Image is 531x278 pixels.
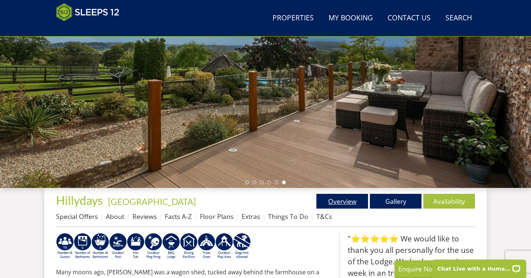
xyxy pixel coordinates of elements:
[233,233,251,260] img: AD_4nXf8SF3i-0Y57PwLC-lHtrhoYAKajOOaXZO8IzWUrzdEhmmc6s1coF2IO1lRidKi5TZsd24_jszkiJOTOwGjM-JThZQ2h...
[56,212,98,221] a: Special Offers
[56,233,74,260] img: AD_4nXcQgnjwHMV6yqAH6lBvK456igwHlOpy6IQkhdX9Fp3R0j0aHizHzINyYaIEk3p4TYWfbQISbQnU3ljn4IREcMNWbTYw0...
[91,233,109,260] img: AD_4nXfrQBKCd8QKV6EcyfQTuP1fSIvoqRgLuFFVx4a_hKg6kgxib-awBcnbgLhyNafgZ22QHnlTp2OLYUAOUHgyjOLKJ1AgJ...
[105,196,196,207] span: -
[52,26,130,32] iframe: Customer reviews powered by Trustpilot
[316,212,332,221] a: T&Cs
[270,10,317,27] a: Properties
[370,194,421,209] a: Gallery
[56,193,103,207] span: Hillydays
[385,10,434,27] a: Contact Us
[198,233,215,260] img: AD_4nXeYITetF0kpJzU875M4wZWAQ9oQqBMUqYRnRotKjqHwWM951JsA5VzCrzrlUVNr44jnEM7b3Lnncd2qMuTS0J2QbFTQ0...
[127,233,145,260] img: AD_4nXcpX5uDwed6-YChlrI2BYOgXwgg3aqYHOhRm0XfZB-YtQW2NrmeCr45vGAfVKUq4uWnc59ZmEsEzoF5o39EWARlT1ewO...
[423,194,475,209] a: Availability
[180,233,198,260] img: AD_4nXdpajcGuvZ2HsvSbfxNdalBvwUQpZQmzkWQOrzoZDMV1zCst-PoyBS8mmwgLy-cgFFcRZOjfatQi_QdzfS7k6iFju3Br...
[56,3,119,21] img: Sleeps 12
[398,264,509,274] p: Enquire Now
[215,233,233,260] img: AD_4nXfjdDqPkGBf7Vpi6H87bmAUe5GYCbodrAbU4sf37YN55BCjSXGx5ZgBV7Vb9EJZsXiNVuyAiuJUB3WVt-w9eJ0vaBcHg...
[200,212,233,221] a: Floor Plans
[56,193,105,207] a: Hillydays
[242,212,260,221] a: Extras
[74,233,91,260] img: AD_4nXckOwbg72652YI4Vak8TSYCk8r8gOZXJ0_12NM9bvHgx0Bw06AOwPKKbi46-dnU8F06gzDEnzWTa34WBO_5QwTH5L-Qn...
[442,10,475,27] a: Search
[165,212,192,221] a: Facts A-Z
[268,212,308,221] a: Things To Do
[145,233,162,260] img: AD_4nXerl6hXNfrYu2eQtJNDSxmRbgRjFwWwhDm3nBwINHQqkmKsxSQKIzWGRkSPVn45dQq4hWOgzygI47LTDfjAatvBpmoml...
[162,233,180,260] img: AD_4nXfdu1WaBqbCvRx5dFd3XGC71CFesPHPPZknGuZzXQvBzugmLudJYyY22b9IpSVlKbnRjXo7AJLKEyhYodtd_Fvedgm5q...
[106,212,124,221] a: About
[326,10,376,27] a: My Booking
[427,255,531,278] iframe: LiveChat chat widget
[316,194,368,209] a: Overview
[108,196,196,207] a: [GEOGRAPHIC_DATA]
[109,233,127,260] img: AD_4nXeOeoZYYFbcIrK8VJ-Yel_F5WZAmFlCetvuwxNgd48z_c1TdkEuosSEhAngu0V0Prru5JaX1W-iip4kcDOBRFkhAt4fK...
[132,212,157,221] a: Reviews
